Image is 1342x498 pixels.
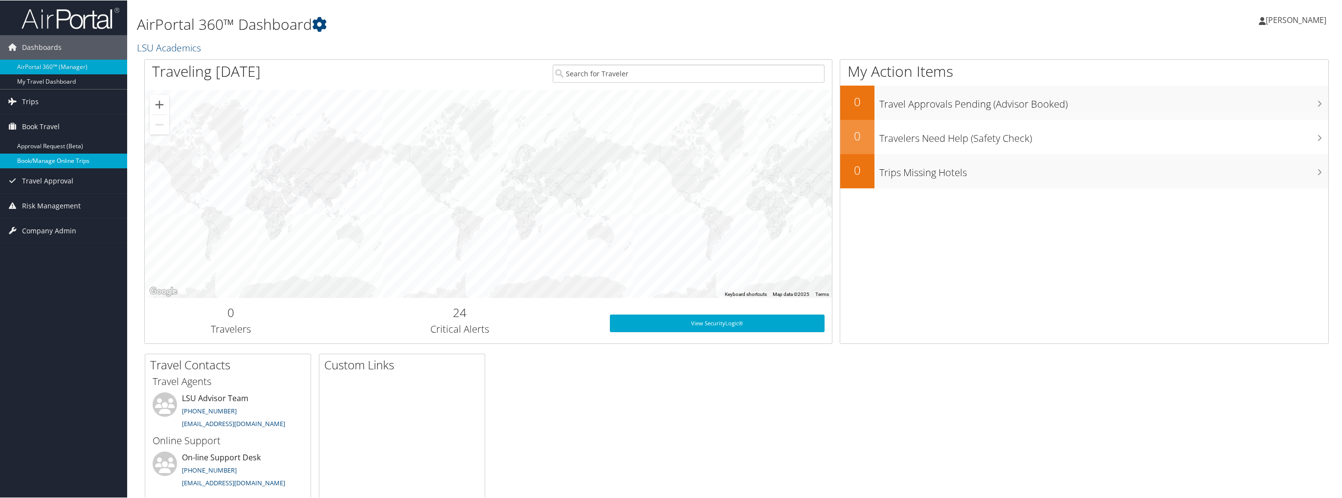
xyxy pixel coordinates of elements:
a: Terms (opens in new tab) [815,291,829,296]
h3: Travel Approvals Pending (Advisor Booked) [879,92,1328,111]
span: Travel Approval [22,168,73,193]
li: LSU Advisor Team [148,392,308,432]
button: Zoom in [150,94,169,114]
span: Dashboards [22,35,62,59]
h3: Trips Missing Hotels [879,160,1328,179]
h1: My Action Items [840,61,1328,81]
h3: Online Support [153,433,303,447]
a: 0Trips Missing Hotels [840,154,1328,188]
span: Risk Management [22,193,81,218]
h2: Travel Contacts [150,356,311,373]
span: Company Admin [22,218,76,243]
h1: Traveling [DATE] [152,61,261,81]
h3: Travel Agents [153,374,303,388]
a: View SecurityLogic® [610,314,824,332]
a: [PHONE_NUMBER] [182,406,237,415]
button: Zoom out [150,114,169,134]
span: Map data ©2025 [773,291,809,296]
a: LSU Academics [137,41,203,54]
a: [EMAIL_ADDRESS][DOMAIN_NAME] [182,478,285,487]
span: Book Travel [22,114,60,138]
h2: 0 [840,127,874,144]
li: On-line Support Desk [148,451,308,491]
img: airportal-logo.png [22,6,119,29]
a: 0Travel Approvals Pending (Advisor Booked) [840,85,1328,119]
span: [PERSON_NAME] [1266,14,1326,25]
a: [EMAIL_ADDRESS][DOMAIN_NAME] [182,419,285,428]
button: Keyboard shortcuts [725,291,767,297]
h2: 0 [840,161,874,178]
input: Search for Traveler [553,64,824,82]
h1: AirPortal 360™ Dashboard [137,14,937,34]
h3: Travelers Need Help (Safety Check) [879,126,1328,145]
img: Google [147,285,179,297]
h2: 24 [324,304,595,320]
a: [PERSON_NAME] [1259,5,1336,34]
h2: Custom Links [324,356,485,373]
h2: 0 [840,93,874,110]
span: Trips [22,89,39,113]
h2: 0 [152,304,309,320]
h3: Travelers [152,322,309,336]
a: Open this area in Google Maps (opens a new window) [147,285,179,297]
a: 0Travelers Need Help (Safety Check) [840,119,1328,154]
a: [PHONE_NUMBER] [182,465,237,474]
h3: Critical Alerts [324,322,595,336]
